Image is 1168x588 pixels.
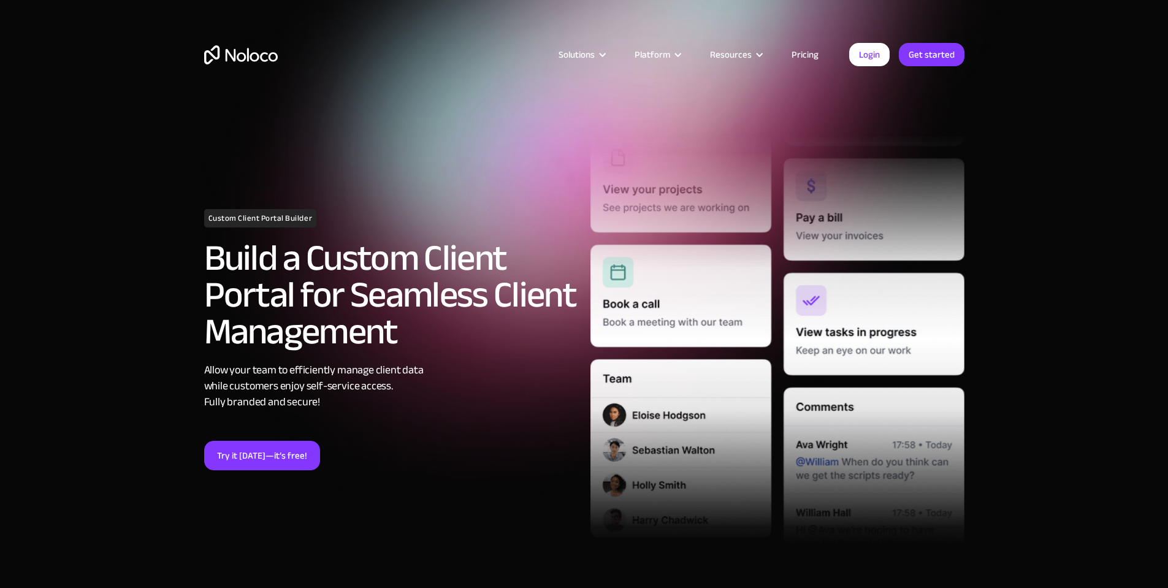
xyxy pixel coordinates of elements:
[710,47,752,63] div: Resources
[635,47,670,63] div: Platform
[619,47,695,63] div: Platform
[204,45,278,64] a: home
[204,209,317,227] h1: Custom Client Portal Builder
[776,47,834,63] a: Pricing
[559,47,595,63] div: Solutions
[695,47,776,63] div: Resources
[849,43,890,66] a: Login
[204,362,578,410] div: Allow your team to efficiently manage client data while customers enjoy self-service access. Full...
[899,43,964,66] a: Get started
[204,240,578,350] h2: Build a Custom Client Portal for Seamless Client Management
[543,47,619,63] div: Solutions
[204,441,320,470] a: Try it [DATE]—it’s free!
